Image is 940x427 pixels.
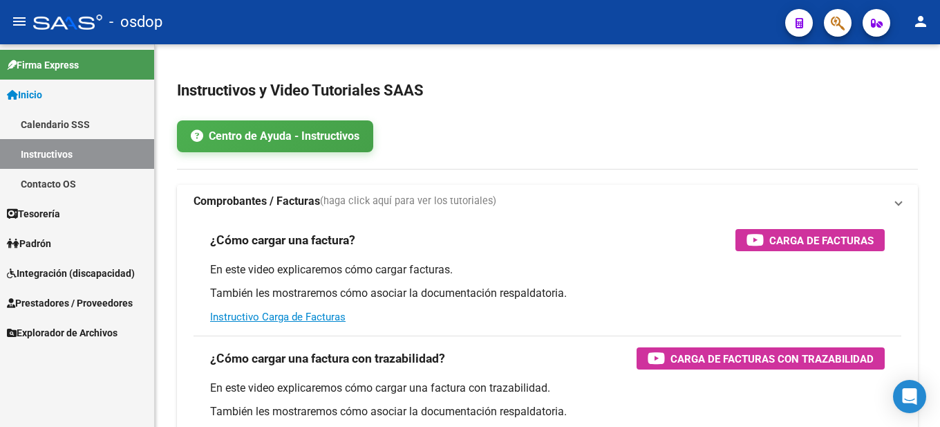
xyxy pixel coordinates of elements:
[7,266,135,281] span: Integración (discapacidad)
[177,185,918,218] mat-expansion-panel-header: Comprobantes / Facturas(haga click aquí para ver los tutoriales)
[194,194,320,209] strong: Comprobantes / Facturas
[670,350,874,367] span: Carga de Facturas con Trazabilidad
[210,311,346,323] a: Instructivo Carga de Facturas
[7,325,117,340] span: Explorador de Archivos
[177,120,373,152] a: Centro de Ayuda - Instructivos
[7,236,51,251] span: Padrón
[7,87,42,102] span: Inicio
[7,206,60,221] span: Tesorería
[109,7,162,37] span: - osdop
[177,78,918,104] h2: Instructivos y Video Tutoriales SAAS
[912,13,929,30] mat-icon: person
[7,296,133,311] span: Prestadores / Proveedores
[210,262,885,278] p: En este video explicaremos cómo cargar facturas.
[735,229,885,251] button: Carga de Facturas
[210,381,885,396] p: En este video explicaremos cómo cargar una factura con trazabilidad.
[769,232,874,249] span: Carga de Facturas
[210,349,445,368] h3: ¿Cómo cargar una factura con trazabilidad?
[210,286,885,301] p: También les mostraremos cómo asociar la documentación respaldatoria.
[11,13,28,30] mat-icon: menu
[637,347,885,370] button: Carga de Facturas con Trazabilidad
[320,194,496,209] span: (haga click aquí para ver los tutoriales)
[7,57,79,73] span: Firma Express
[893,380,926,413] div: Open Intercom Messenger
[210,230,355,250] h3: ¿Cómo cargar una factura?
[210,404,885,419] p: También les mostraremos cómo asociar la documentación respaldatoria.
